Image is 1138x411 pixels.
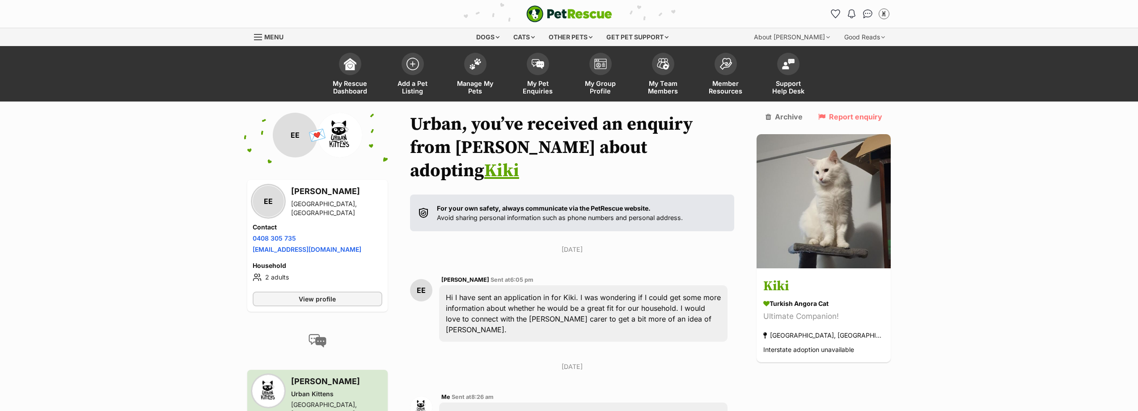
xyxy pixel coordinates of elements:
a: Report enquiry [818,113,882,121]
img: add-pet-listing-icon-0afa8454b4691262ce3f59096e99ab1cd57d4a30225e0717b998d2c9b9846f56.svg [406,58,419,70]
span: Interstate adoption unavailable [763,346,854,354]
a: My Rescue Dashboard [319,48,381,102]
strong: For your own safety, always communicate via the PetRescue website. [437,204,651,212]
h1: Urban, you’ve received an enquiry from [PERSON_NAME] about adopting [410,113,735,182]
div: Cats [507,28,541,46]
a: Favourites [829,7,843,21]
a: Kiki Turkish Angora Cat Ultimate Companion! [GEOGRAPHIC_DATA], [GEOGRAPHIC_DATA] Interstate adopt... [757,270,891,363]
a: Conversations [861,7,875,21]
img: pet-enquiries-icon-7e3ad2cf08bfb03b45e93fb7055b45f3efa6380592205ae92323e6603595dc1f.svg [532,59,544,69]
img: manage-my-pets-icon-02211641906a0b7f246fdf0571729dbe1e7629f14944591b6c1af311fb30b64b.svg [469,58,482,70]
h3: [PERSON_NAME] [291,185,382,198]
a: Manage My Pets [444,48,507,102]
h4: Contact [253,223,382,232]
img: member-resources-icon-8e73f808a243e03378d46382f2149f9095a855e16c252ad45f914b54edf8863c.svg [719,58,732,70]
img: Urban Kittens profile pic [317,113,362,157]
img: team-members-icon-5396bd8760b3fe7c0b43da4ab00e1e3bb1a5d9ba89233759b79545d2d3fc5d0d.svg [657,58,669,70]
h3: [PERSON_NAME] [291,375,382,388]
div: Other pets [542,28,599,46]
div: EE [253,186,284,217]
button: My account [877,7,891,21]
a: Menu [254,28,290,44]
span: Sent at [452,394,494,400]
div: Turkish Angora Cat [763,299,884,309]
span: Manage My Pets [455,80,495,95]
div: EE [410,279,432,301]
div: About [PERSON_NAME] [748,28,836,46]
span: My Group Profile [580,80,621,95]
img: Urban Kittens profile pic [253,375,284,407]
a: 0408 305 735 [253,234,296,242]
span: Member Resources [706,80,746,95]
img: group-profile-icon-3fa3cf56718a62981997c0bc7e787c4b2cf8bcc04b72c1350f741eb67cf2f40e.svg [594,59,607,69]
div: Dogs [470,28,506,46]
span: View profile [299,294,336,304]
a: Member Resources [694,48,757,102]
a: My Group Profile [569,48,632,102]
div: [GEOGRAPHIC_DATA], [GEOGRAPHIC_DATA] [763,330,884,342]
div: Urban Kittens [291,390,382,398]
div: Get pet support [600,28,675,46]
div: EE [273,113,317,157]
span: My Rescue Dashboard [330,80,370,95]
a: Archive [766,113,803,121]
h3: Kiki [763,277,884,297]
a: [EMAIL_ADDRESS][DOMAIN_NAME] [253,246,361,253]
div: [GEOGRAPHIC_DATA], [GEOGRAPHIC_DATA] [291,199,382,217]
div: Good Reads [838,28,891,46]
span: 6:05 pm [510,276,533,283]
span: My Team Members [643,80,683,95]
a: PetRescue [526,5,612,22]
img: Urban Kittens Rescue Group profile pic [880,9,888,18]
span: My Pet Enquiries [518,80,558,95]
img: conversation-icon-4a6f8262b818ee0b60e3300018af0b2d0b884aa5de6e9bcb8d3d4eeb1a70a7c4.svg [309,334,326,347]
h4: Household [253,261,382,270]
a: My Pet Enquiries [507,48,569,102]
img: chat-41dd97257d64d25036548639549fe6c8038ab92f7586957e7f3b1b290dea8141.svg [863,9,872,18]
span: 8:26 am [471,394,494,400]
span: [PERSON_NAME] [441,276,489,283]
img: dashboard-icon-eb2f2d2d3e046f16d808141f083e7271f6b2e854fb5c12c21221c1fb7104beca.svg [344,58,356,70]
span: Support Help Desk [768,80,808,95]
button: Notifications [845,7,859,21]
div: Hi I have sent an application in for Kiki. I was wondering if I could get some more information a... [439,285,728,342]
li: 2 adults [253,272,382,283]
a: View profile [253,292,382,306]
a: My Team Members [632,48,694,102]
p: Avoid sharing personal information such as phone numbers and personal address. [437,203,683,223]
a: Support Help Desk [757,48,820,102]
ul: Account quick links [829,7,891,21]
a: Kiki [484,160,519,182]
span: 💌 [307,126,327,145]
p: [DATE] [410,362,735,371]
a: Add a Pet Listing [381,48,444,102]
span: Sent at [491,276,533,283]
p: [DATE] [410,245,735,254]
span: Me [441,394,450,400]
img: help-desk-icon-fdf02630f3aa405de69fd3d07c3f3aa587a6932b1a1747fa1d2bba05be0121f9.svg [782,59,795,69]
img: Kiki [757,134,891,268]
img: notifications-46538b983faf8c2785f20acdc204bb7945ddae34d4c08c2a6579f10ce5e182be.svg [848,9,855,18]
div: Ultimate Companion! [763,311,884,323]
img: logo-e224e6f780fb5917bec1dbf3a21bbac754714ae5b6737aabdf751b685950b380.svg [526,5,612,22]
span: Menu [264,33,283,41]
span: Add a Pet Listing [393,80,433,95]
